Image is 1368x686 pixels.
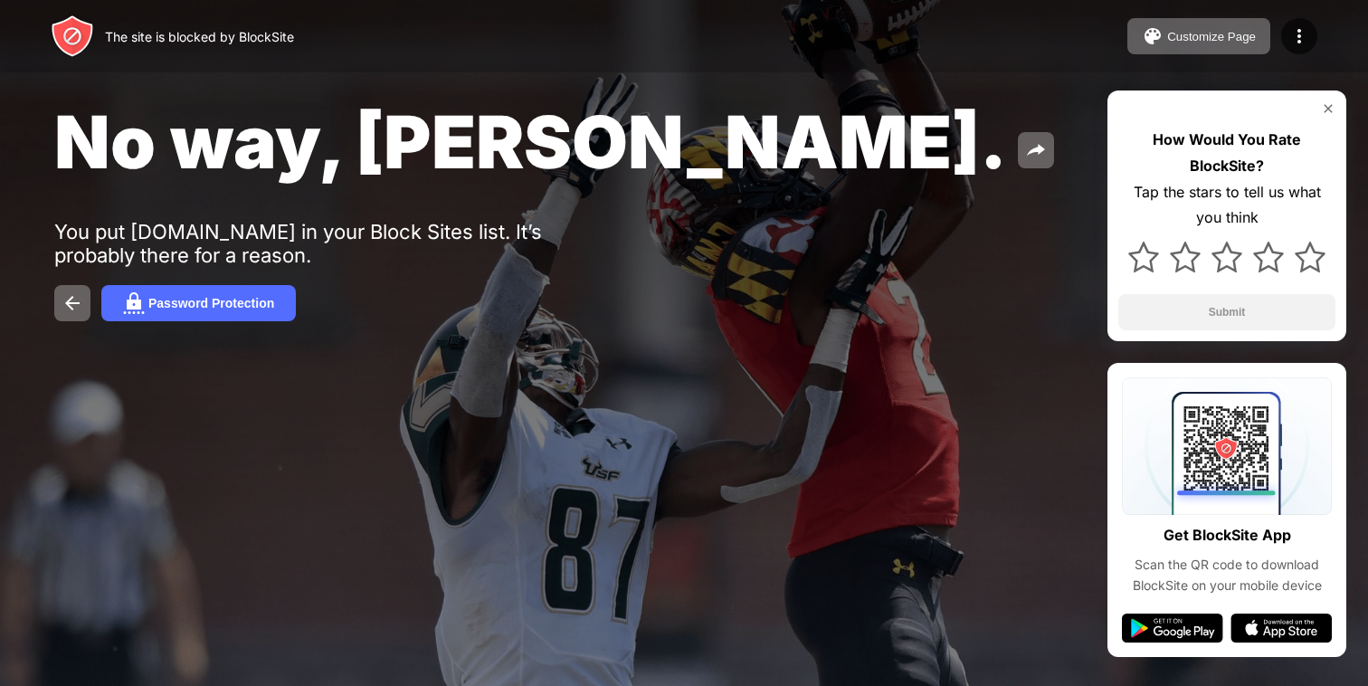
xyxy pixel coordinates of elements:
img: password.svg [123,292,145,314]
div: Get BlockSite App [1164,522,1291,548]
img: star.svg [1170,242,1201,272]
img: menu-icon.svg [1288,25,1310,47]
div: Scan the QR code to download BlockSite on your mobile device [1122,555,1332,595]
div: The site is blocked by BlockSite [105,29,294,44]
img: header-logo.svg [51,14,94,58]
div: You put [DOMAIN_NAME] in your Block Sites list. It’s probably there for a reason. [54,220,613,267]
button: Submit [1118,294,1335,330]
img: star.svg [1295,242,1325,272]
span: No way, [PERSON_NAME]. [54,98,1007,186]
div: Customize Page [1167,30,1256,43]
img: qrcode.svg [1122,377,1332,515]
div: How Would You Rate BlockSite? [1118,127,1335,179]
img: star.svg [1128,242,1159,272]
img: star.svg [1253,242,1284,272]
img: share.svg [1025,139,1047,161]
img: rate-us-close.svg [1321,101,1335,116]
img: pallet.svg [1142,25,1164,47]
img: star.svg [1211,242,1242,272]
button: Customize Page [1127,18,1270,54]
img: app-store.svg [1230,614,1332,643]
img: back.svg [62,292,83,314]
img: google-play.svg [1122,614,1223,643]
button: Password Protection [101,285,296,321]
div: Tap the stars to tell us what you think [1118,179,1335,232]
div: Password Protection [148,296,274,310]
